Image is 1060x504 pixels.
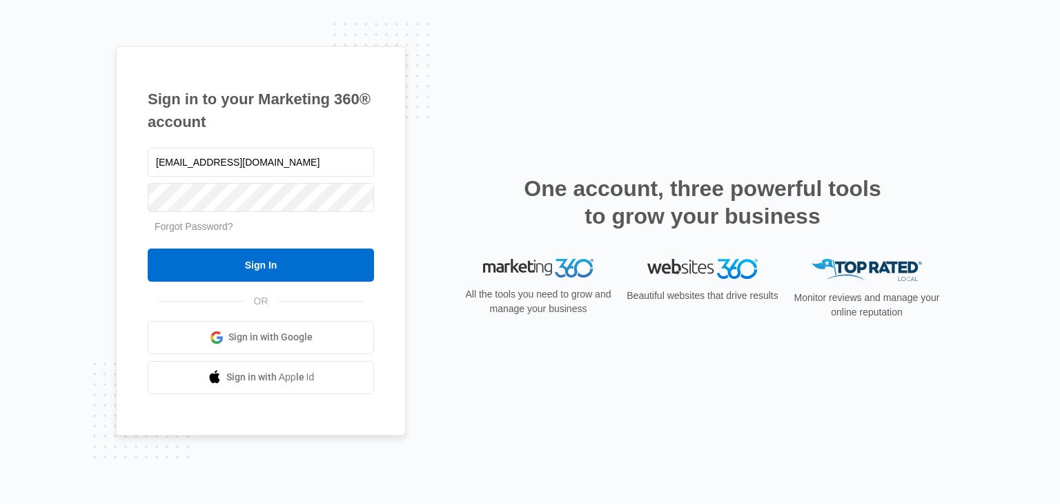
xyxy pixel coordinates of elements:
[625,289,780,303] p: Beautiful websites that drive results
[148,249,374,282] input: Sign In
[812,259,922,282] img: Top Rated Local
[226,370,315,385] span: Sign in with Apple Id
[148,321,374,354] a: Sign in with Google
[647,259,758,279] img: Websites 360
[148,88,374,133] h1: Sign in to your Marketing 360® account
[148,361,374,394] a: Sign in with Apple Id
[789,291,944,320] p: Monitor reviews and manage your online reputation
[483,259,593,278] img: Marketing 360
[228,330,313,345] span: Sign in with Google
[461,287,616,316] p: All the tools you need to grow and manage your business
[155,221,233,232] a: Forgot Password?
[148,148,374,177] input: Email
[244,294,278,309] span: OR
[520,175,885,230] h2: One account, three powerful tools to grow your business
